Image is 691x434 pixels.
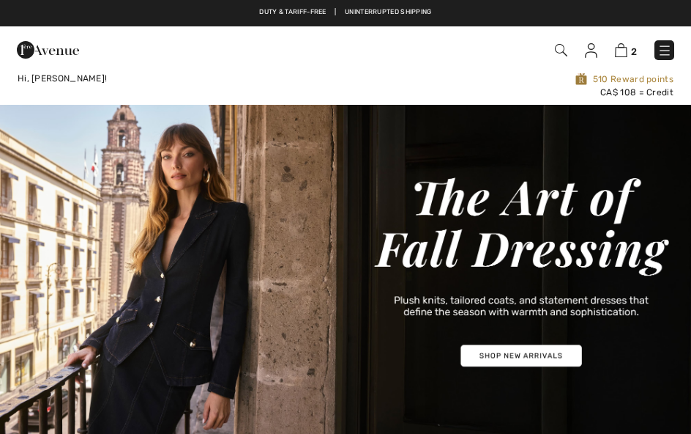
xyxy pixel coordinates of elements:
[615,41,637,59] a: 2
[17,35,79,65] img: 1ère Avenue
[17,42,79,56] a: 1ère Avenue
[6,72,685,99] a: Hi, [PERSON_NAME]!510 Reward pointsCA$ 108 = Credit
[615,43,627,57] img: Shopping Bag
[631,46,637,57] span: 2
[585,43,597,58] img: My Info
[575,72,587,86] img: Avenue Rewards
[298,86,673,99] div: CA$ 108 = Credit
[18,73,107,84] span: Hi, [PERSON_NAME]!
[555,44,567,56] img: Search
[657,43,672,58] img: Menu
[298,72,673,86] span: 510 Reward points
